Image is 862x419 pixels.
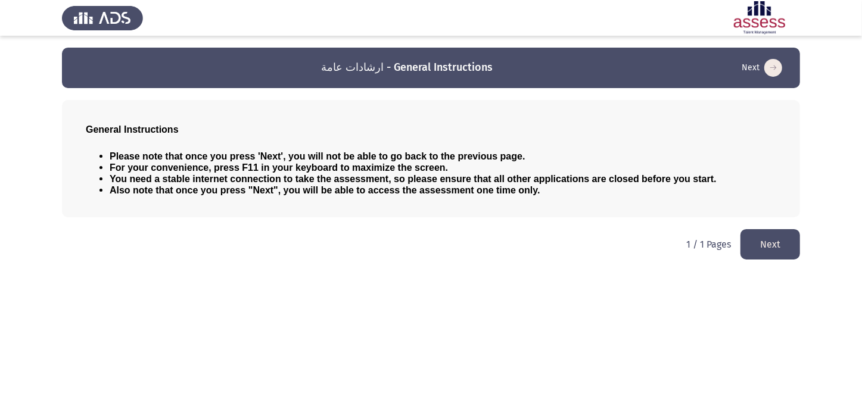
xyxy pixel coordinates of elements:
p: 1 / 1 Pages [686,239,731,250]
button: load next page [738,58,786,77]
img: Assess Talent Management logo [62,1,143,35]
span: For your convenience, press F11 in your keyboard to maximize the screen. [110,162,448,173]
img: Assessment logo of ASSESS Employability - EBI [719,1,800,35]
span: Also note that once you press "Next", you will be able to access the assessment one time only. [110,185,540,195]
span: Please note that once you press 'Next', you will not be able to go back to the previous page. [110,151,525,161]
span: General Instructions [86,124,179,135]
button: load next page [740,229,800,259]
h3: ارشادات عامة - General Instructions [322,60,493,75]
span: You need a stable internet connection to take the assessment, so please ensure that all other app... [110,174,717,184]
